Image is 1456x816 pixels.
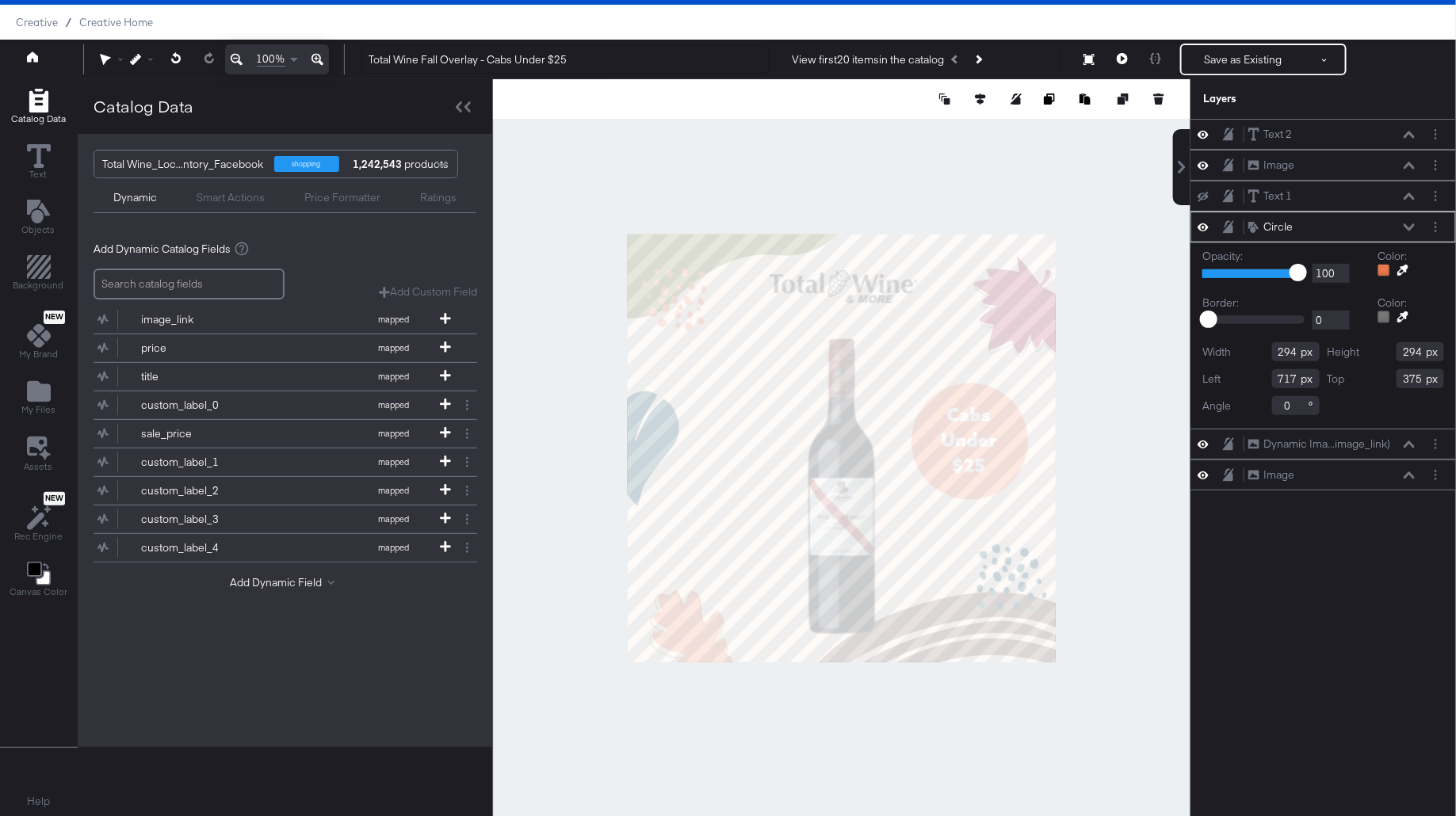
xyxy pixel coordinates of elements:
span: Assets [25,460,53,473]
div: image_linkmapped [94,306,477,334]
span: mapped [350,542,438,553]
button: custom_label_1mapped [94,448,457,476]
button: Image [1248,157,1295,173]
div: Dynamic Ima...image_link) [1263,437,1390,452]
button: Text [17,140,60,185]
span: My Files [21,403,55,416]
a: Help [28,794,51,809]
span: mapped [350,485,438,496]
div: custom_label_0mapped [94,391,477,419]
div: shopping [274,156,339,172]
span: mapped [350,314,438,325]
button: Text 2 [1248,126,1293,143]
button: Add Rectangle [4,252,74,297]
div: Image [1263,467,1294,482]
button: custom_label_3mapped [94,505,457,533]
div: Smart Actions [197,190,265,205]
div: custom_label_1mapped [94,448,477,476]
label: Left [1202,372,1221,387]
div: Image [1263,158,1294,173]
span: Text [30,168,48,181]
div: sale_price [141,426,256,441]
span: Creative [16,16,58,29]
span: mapped [350,371,438,382]
label: Border: [1202,296,1378,311]
button: Circle [1248,219,1294,235]
div: custom_label_0 [141,398,256,413]
label: Color: [1378,296,1407,311]
button: NewMy Brand [10,307,67,366]
span: mapped [350,513,438,524]
div: Price Formatter [304,190,380,205]
button: titlemapped [94,363,457,391]
button: Assets [15,432,63,478]
button: NewRec Engine [5,488,72,547]
span: Creative Home [79,16,153,29]
button: custom_label_0mapped [94,391,457,419]
span: Background [13,279,64,292]
label: Top [1328,372,1345,387]
div: titlemapped [94,363,477,391]
div: Layers [1203,91,1365,106]
button: image_linkmapped [94,306,457,334]
button: Next Product [967,45,989,74]
div: Ratings [420,190,457,205]
label: Width [1202,345,1231,360]
div: title [141,369,256,384]
span: mapped [350,399,438,410]
button: Add Custom Field [379,284,477,299]
button: Layer Options [1427,467,1444,483]
div: price [141,341,256,356]
span: mapped [350,428,438,439]
span: New [44,494,65,504]
div: Circle [1263,219,1293,235]
div: Total Wine_Loc...ntory_Facebook [102,151,263,177]
div: custom_label_3 [141,512,256,527]
button: Layer Options [1427,219,1444,235]
button: pricemapped [94,334,457,362]
button: sale_pricemapped [94,420,457,448]
div: custom_label_2 [141,483,256,498]
div: pricemapped [94,334,477,362]
button: Text 1 [1248,188,1293,204]
input: Search catalog fields [94,269,285,299]
strong: 1,242,543 [351,151,405,177]
button: Copy image [1044,91,1060,107]
div: Catalog Data [94,95,193,118]
button: Add Files [12,376,65,421]
div: custom_label_1 [141,455,256,470]
button: custom_label_2mapped [94,477,457,505]
svg: Paste image [1080,93,1091,105]
label: Angle [1202,398,1231,414]
svg: Copy image [1044,93,1055,105]
button: Paste image [1080,91,1095,107]
span: mapped [350,456,438,467]
div: custom_label_3mapped [94,505,477,533]
label: Height [1328,345,1360,360]
button: Layer Options [1427,188,1444,204]
span: mapped [350,342,438,353]
button: Layer Options [1427,157,1444,173]
button: Help [17,787,62,816]
div: products [351,151,399,177]
div: custom_label_4 [141,540,256,555]
span: My Brand [19,348,58,360]
div: custom_label_2mapped [94,477,477,505]
span: Objects [22,223,55,236]
div: image_link [141,312,256,327]
button: Layer Options [1427,126,1444,143]
label: Color: [1378,249,1407,264]
span: Rec Engine [14,530,63,543]
span: Catalog Data [11,112,66,125]
button: Add Dynamic Field [230,575,341,590]
div: sale_pricemapped [94,420,477,448]
button: Dynamic Ima...image_link) [1248,436,1391,452]
button: Add Rectangle [2,85,75,130]
div: Dynamic [113,190,157,205]
span: / [58,16,79,29]
span: New [44,312,65,322]
div: View first 20 items in the catalog [793,52,945,67]
label: Opacity: [1202,249,1378,264]
span: Add Dynamic Catalog Fields [94,242,231,257]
